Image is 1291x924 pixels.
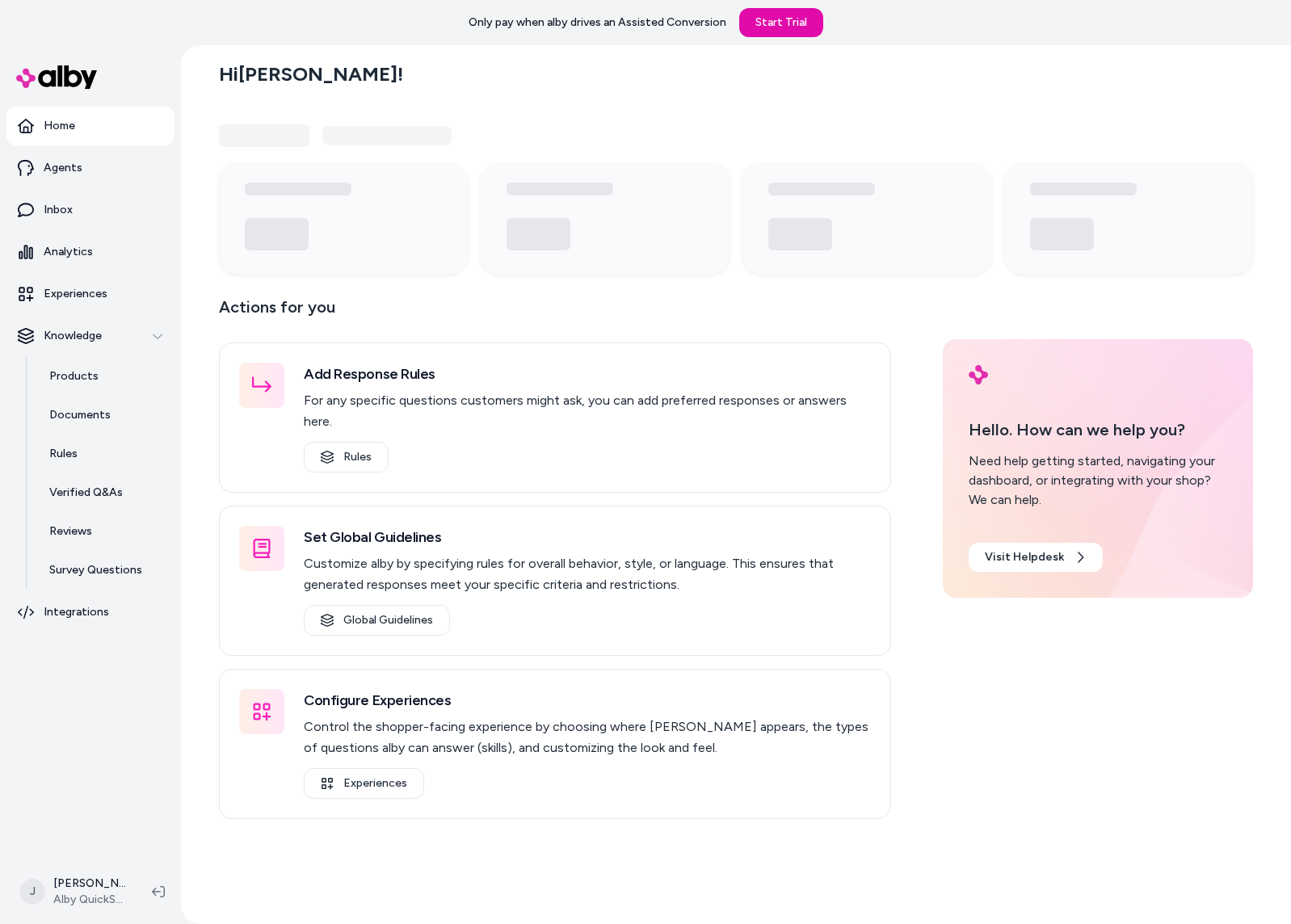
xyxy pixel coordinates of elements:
[33,435,175,473] a: Rules
[304,689,871,712] h3: Configure Experiences
[6,233,175,271] a: Analytics
[44,244,93,260] p: Analytics
[33,512,175,551] a: Reviews
[304,442,389,472] a: Rules
[6,317,175,355] button: Knowledge
[6,191,175,229] a: Inbox
[969,451,1227,510] div: Need help getting started, navigating your dashboard, or integrating with your shop? We can help.
[49,523,92,540] p: Reviews
[33,473,175,512] a: Verified Q&As
[44,286,107,302] p: Experiences
[219,294,891,333] p: Actions for you
[739,8,823,37] a: Start Trial
[469,15,726,31] p: Only pay when alby drives an Assisted Conversion
[6,149,175,187] a: Agents
[44,604,109,620] p: Integrations
[6,107,175,145] a: Home
[304,553,871,595] p: Customize alby by specifying rules for overall behavior, style, or language. This ensures that ge...
[44,118,75,134] p: Home
[53,892,126,908] span: Alby QuickStart Store
[6,593,175,632] a: Integrations
[219,62,403,86] h2: Hi [PERSON_NAME] !
[33,551,175,590] a: Survey Questions
[304,716,871,758] p: Control the shopper-facing experience by choosing where [PERSON_NAME] appears, the types of quest...
[6,275,175,313] a: Experiences
[33,357,175,396] a: Products
[304,605,450,636] a: Global Guidelines
[19,879,45,905] span: J
[49,446,78,462] p: Rules
[304,526,871,548] h3: Set Global Guidelines
[44,160,82,176] p: Agents
[33,396,175,435] a: Documents
[49,485,123,501] p: Verified Q&As
[10,866,139,918] button: J[PERSON_NAME]Alby QuickStart Store
[49,407,111,423] p: Documents
[44,202,73,218] p: Inbox
[49,562,142,578] p: Survey Questions
[969,543,1103,572] a: Visit Helpdesk
[44,328,102,344] p: Knowledge
[969,365,988,384] img: alby Logo
[16,65,97,89] img: alby Logo
[304,768,424,799] a: Experiences
[304,363,871,385] h3: Add Response Rules
[49,368,99,384] p: Products
[304,390,871,432] p: For any specific questions customers might ask, you can add preferred responses or answers here.
[53,876,126,892] p: [PERSON_NAME]
[969,418,1227,442] p: Hello. How can we help you?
